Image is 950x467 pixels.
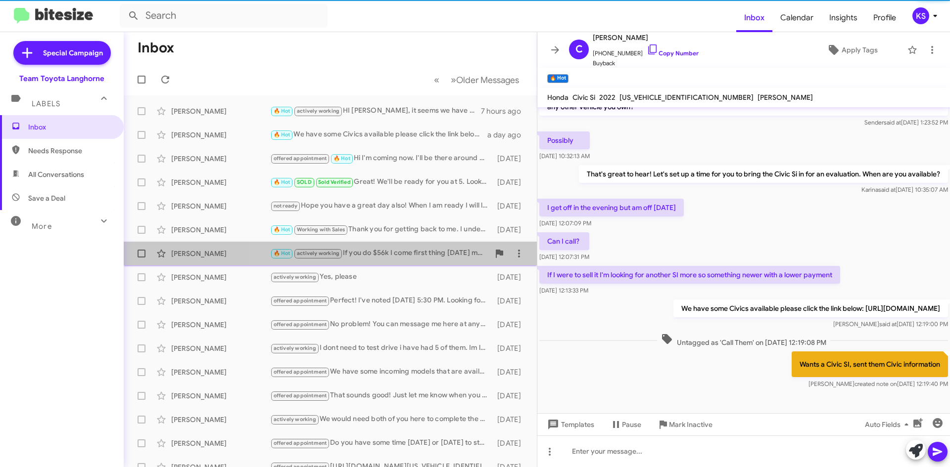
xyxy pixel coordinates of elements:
[171,296,270,306] div: [PERSON_NAME]
[274,108,290,114] span: 🔥 Hot
[171,201,270,211] div: [PERSON_NAME]
[270,271,492,283] div: Yes, please
[28,170,84,179] span: All Conversations
[270,200,492,212] div: Hope you have a great day also! When I am ready I will let you know what I am looking for.
[579,165,948,183] p: That's great to hear! Let's set up a time for you to bring the Civic Si in for an evaluation. Whe...
[270,342,492,354] div: I dont need to test drive i have had 5 of them. Im looking for new or used (2023 n up) platinum o...
[171,130,270,140] div: [PERSON_NAME]
[865,416,912,433] span: Auto Fields
[28,122,112,132] span: Inbox
[270,437,492,449] div: Do you have some time [DATE] or [DATE] to stop by the dealership for more details/
[274,392,327,399] span: offered appointment
[539,287,588,294] span: [DATE] 12:13:33 PM
[492,154,529,164] div: [DATE]
[274,345,316,351] span: actively working
[821,3,865,32] a: Insights
[547,74,569,83] small: 🔥 Hot
[274,226,290,233] span: 🔥 Hot
[274,179,290,185] span: 🔥 Hot
[539,266,840,284] p: If I were to sell it I'm looking for another SI more so something newer with a lower payment
[492,367,529,377] div: [DATE]
[274,131,290,138] span: 🔥 Hot
[857,416,920,433] button: Auto Fields
[864,119,948,126] span: Sender [DATE] 1:23:52 PM
[274,369,327,375] span: offered appointment
[274,321,327,328] span: offered appointment
[593,58,699,68] span: Buyback
[545,416,594,433] span: Templates
[270,390,492,401] div: That sounds good! Just let me know when you find a time that works for you to come in! Looking fo...
[492,391,529,401] div: [DATE]
[138,40,174,56] h1: Inbox
[649,416,720,433] button: Mark Inactive
[270,414,492,425] div: We would need both of you here to complete the deal and finalize everything. That sounds great th...
[297,226,345,233] span: Working with Sales
[492,438,529,448] div: [DATE]
[274,250,290,256] span: 🔥 Hot
[772,3,821,32] a: Calendar
[487,130,529,140] div: a day ago
[673,299,948,317] p: We have some Civics available please click the link below: [URL][DOMAIN_NAME]
[878,186,896,193] span: said at
[428,70,525,90] nav: Page navigation example
[297,108,339,114] span: actively working
[270,176,492,188] div: Great! We'll be ready for you at 5. Looking forward to your visit!
[657,333,830,347] span: Untagged as 'Call Them' on [DATE] 12:19:08 PM
[602,416,649,433] button: Pause
[758,93,813,102] span: [PERSON_NAME]
[270,319,492,330] div: No problem! You can message me here at anytime to set that up!
[593,43,699,58] span: [PHONE_NUMBER]
[270,129,487,140] div: We have some Civics available please click the link below: [URL][DOMAIN_NAME]
[274,274,316,280] span: actively working
[912,7,929,24] div: KS
[274,203,298,209] span: not ready
[270,105,481,117] div: HI [PERSON_NAME], it seems we have your number under someone else's account. Are you interested i...
[736,3,772,32] a: Inbox
[575,42,583,57] span: C
[270,366,492,378] div: We have some incoming models that are available!
[647,49,699,57] a: Copy Number
[120,4,328,28] input: Search
[492,296,529,306] div: [DATE]
[808,380,948,387] span: [PERSON_NAME] [DATE] 12:19:40 PM
[171,320,270,330] div: [PERSON_NAME]
[539,199,684,216] p: I get off in the evening but am off [DATE]
[274,297,327,304] span: offered appointment
[171,106,270,116] div: [PERSON_NAME]
[547,93,569,102] span: Honda
[572,93,595,102] span: Civic Si
[865,3,904,32] span: Profile
[879,320,897,328] span: said at
[619,93,754,102] span: [US_VEHICLE_IDENTIFICATION_NUMBER]
[270,153,492,164] div: Hi I'm coming now. I'll be there around 615 if you have any availability
[28,193,65,203] span: Save a Deal
[274,155,327,162] span: offered appointment
[297,250,339,256] span: actively working
[792,351,948,377] p: Wants a Civic SI, sent them Civic information
[171,177,270,187] div: [PERSON_NAME]
[171,343,270,353] div: [PERSON_NAME]
[333,155,350,162] span: 🔥 Hot
[171,367,270,377] div: [PERSON_NAME]
[539,152,590,160] span: [DATE] 10:32:13 AM
[855,380,897,387] span: created note on
[171,415,270,425] div: [PERSON_NAME]
[171,225,270,235] div: [PERSON_NAME]
[270,248,489,259] div: If you do $56k I come first thing [DATE] morning.
[593,32,699,43] span: [PERSON_NAME]
[539,232,589,250] p: Can I call?
[451,74,456,86] span: »
[13,41,111,65] a: Special Campaign
[537,416,602,433] button: Templates
[539,219,591,227] span: [DATE] 12:07:09 PM
[171,391,270,401] div: [PERSON_NAME]
[481,106,529,116] div: 7 hours ago
[318,179,351,185] span: Sold Verified
[28,146,112,156] span: Needs Response
[492,343,529,353] div: [DATE]
[270,224,492,235] div: Thank you for getting back to me. I understand your position, but $40k OTD is above what I can do...
[274,440,327,446] span: offered appointment
[32,222,52,231] span: More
